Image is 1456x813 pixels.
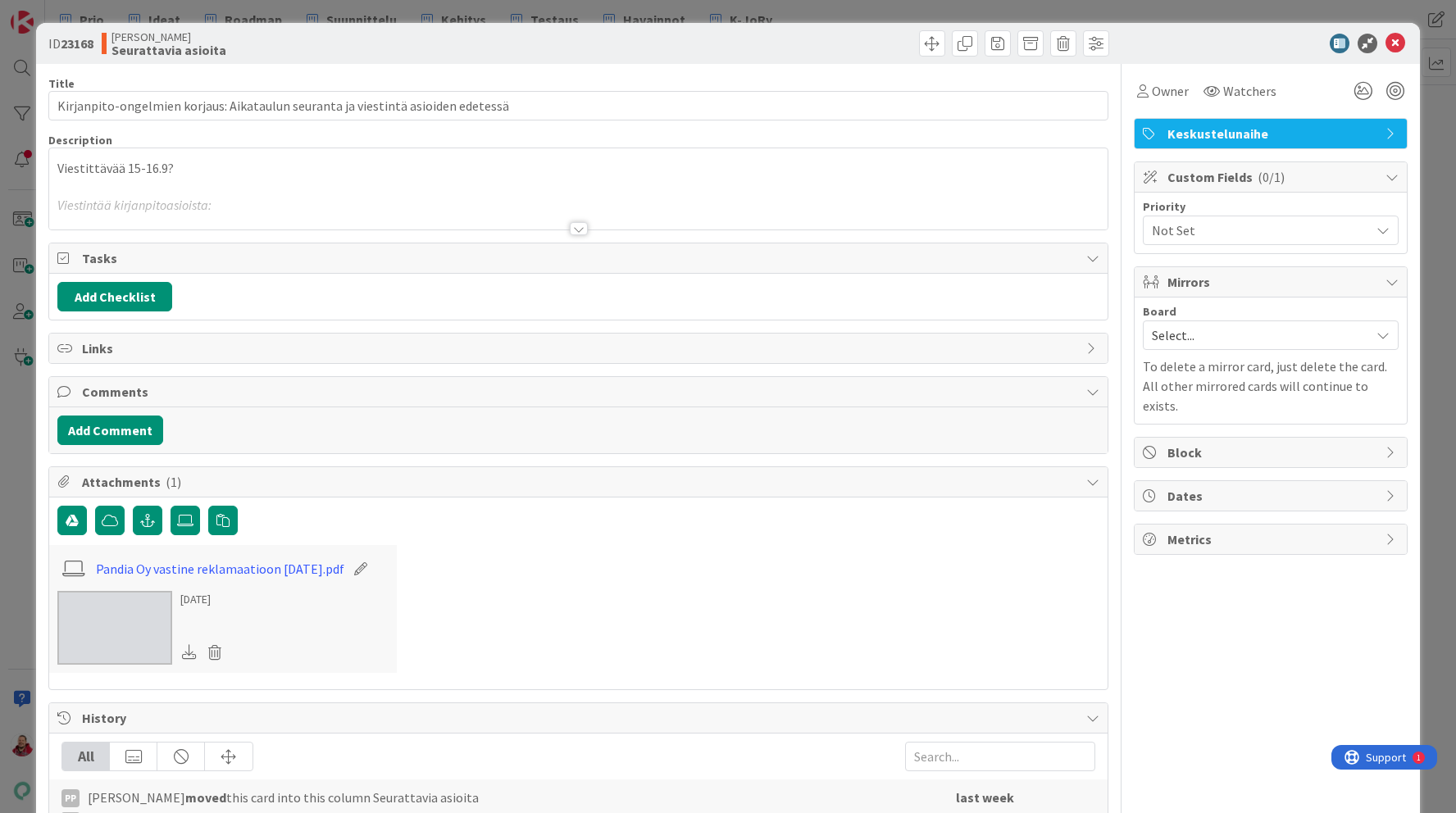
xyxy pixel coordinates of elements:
[111,43,226,57] b: Seurattavia asioita
[1152,324,1362,347] span: Select...
[1143,201,1399,212] div: Priority
[82,472,1077,492] span: Attachments
[62,743,110,770] div: All
[1223,81,1276,101] span: Watchers
[82,382,1077,402] span: Comments
[1143,357,1399,416] p: To delete a mirror card, just delete the card. All other mirrored cards will continue to exists.
[48,34,93,53] span: ID
[1167,486,1377,506] span: Dates
[82,248,1077,268] span: Tasks
[1167,167,1377,187] span: Custom Fields
[180,642,198,663] div: Download
[48,76,75,91] label: Title
[1167,124,1377,143] span: Keskustelunaihe
[1167,272,1377,292] span: Mirrors
[61,789,80,807] div: PP
[1167,443,1377,462] span: Block
[57,416,163,445] button: Add Comment
[1152,81,1189,101] span: Owner
[57,159,1099,178] p: Viestittävää 15-16.9?
[34,2,75,22] span: Support
[57,282,172,311] button: Add Checklist
[61,35,93,52] b: 23168
[1152,219,1362,242] span: Not Set
[185,789,226,806] b: moved
[905,742,1095,771] input: Search...
[1143,306,1176,317] span: Board
[96,559,344,579] a: Pandia Oy vastine reklamaatioon [DATE].pdf
[111,30,226,43] span: [PERSON_NAME]
[956,789,1014,806] b: last week
[48,91,1108,120] input: type card name here...
[85,7,89,20] div: 1
[82,338,1077,358] span: Links
[82,708,1077,728] span: History
[1258,169,1285,185] span: ( 0/1 )
[166,474,181,490] span: ( 1 )
[1167,529,1377,549] span: Metrics
[48,133,112,148] span: Description
[180,591,228,608] div: [DATE]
